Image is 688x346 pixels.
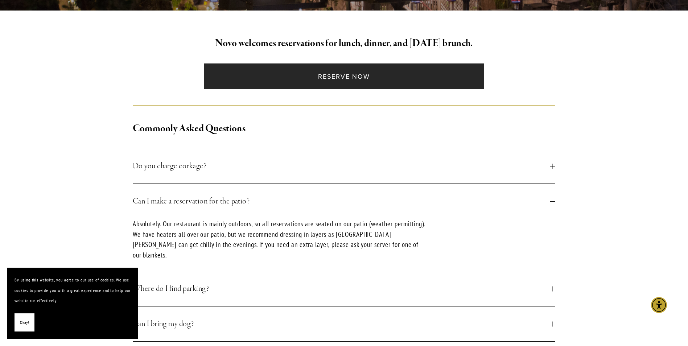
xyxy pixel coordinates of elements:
[15,313,34,332] button: Okay!
[133,36,556,51] h2: Novo welcomes reservations for lunch, dinner, and [DATE] brunch.
[15,275,131,306] p: By using this website, you agree to our use of cookies. We use cookies to provide you with a grea...
[133,160,551,173] span: Do you charge corkage?
[133,195,551,208] span: Can I make a reservation for the patio?
[133,271,556,306] button: Where do I find parking?
[133,149,556,184] button: Do you charge corkage?
[20,317,29,328] span: Okay!
[133,219,556,271] div: Can I make a reservation for the patio?
[133,306,556,341] button: Can I bring my dog?
[133,121,556,136] h2: Commonly Asked Questions
[651,297,667,313] div: Accessibility Menu
[133,282,551,295] span: Where do I find parking?
[7,268,138,339] section: Cookie banner
[204,63,484,89] a: Reserve Now
[133,317,551,330] span: Can I bring my dog?
[133,184,556,219] button: Can I make a reservation for the patio?
[133,219,429,260] p: Absolutely. Our restaurant is mainly outdoors, so all reservations are seated on our patio (weath...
